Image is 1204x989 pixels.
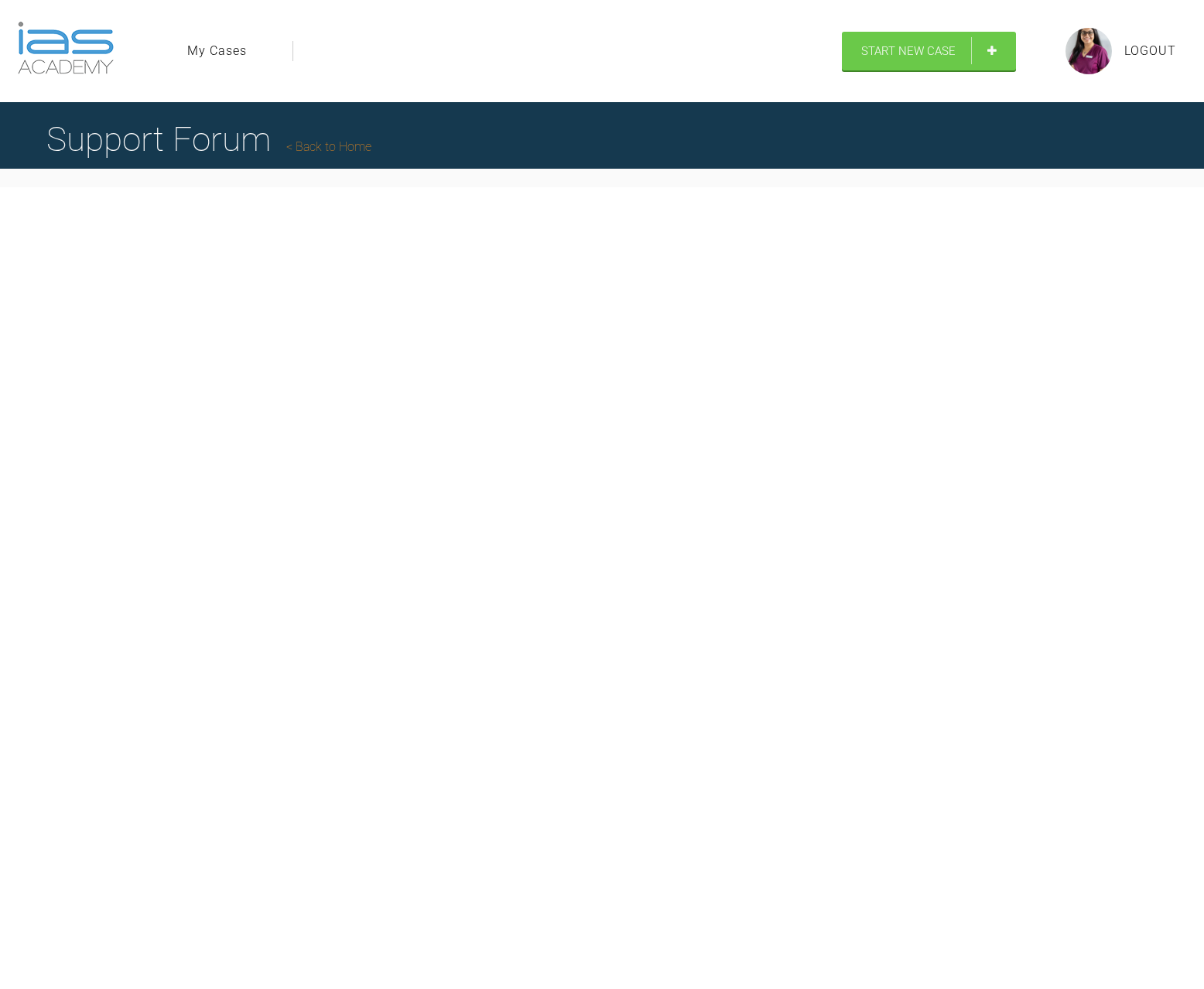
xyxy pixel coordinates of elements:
img: profile.png [1065,28,1112,74]
span: Start New Case [861,44,956,58]
a: Back to Home [286,139,371,154]
img: logo-light.3e3ef733.png [18,22,114,74]
a: My Cases [187,41,247,61]
a: Start New Case [842,32,1016,70]
h1: Support Forum [46,112,371,166]
a: Logout [1124,41,1176,61]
